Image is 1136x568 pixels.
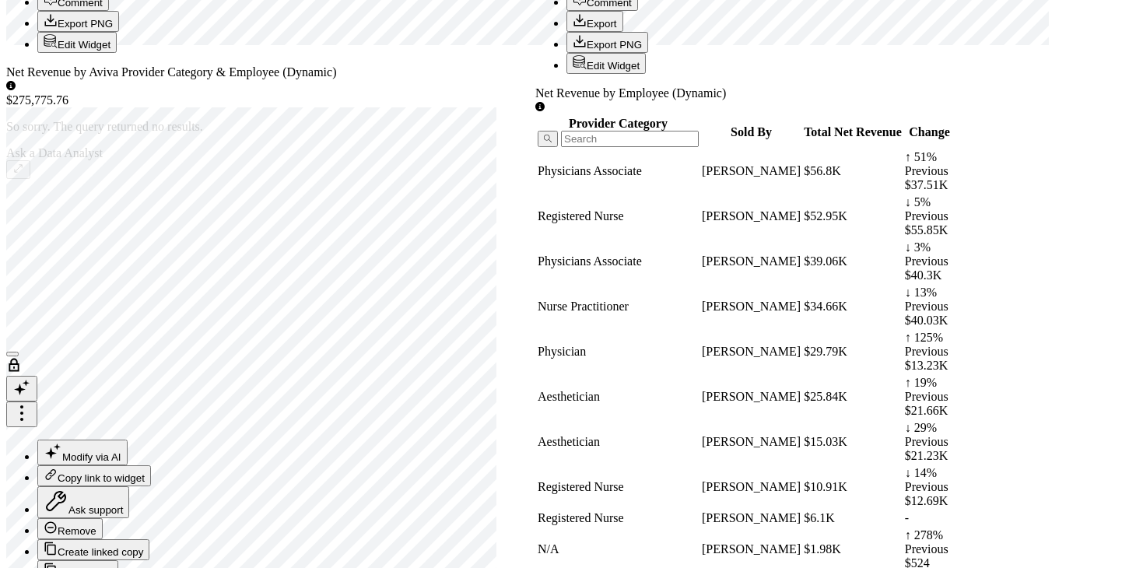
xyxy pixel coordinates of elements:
[905,542,955,556] div: Previous
[804,300,902,314] div: $34.66K
[37,465,151,486] button: Copy link to widget
[803,116,903,148] th: Total Net Revenue
[905,331,955,345] div: ↑ 125%
[6,65,336,79] div: Net Revenue by Aviva Provider Category & Employee (Dynamic)
[702,542,801,556] div: [PERSON_NAME]
[905,286,955,300] div: ↓ 13%
[6,93,68,107] div: $275,775.76
[905,223,955,237] div: $55.85K
[535,86,956,100] div: Net Revenue by Employee (Dynamic)
[538,345,699,359] div: Physician
[702,511,801,525] div: [PERSON_NAME]
[538,209,699,223] div: Registered Nurse
[702,300,801,314] div: [PERSON_NAME]
[905,511,955,525] div: -
[804,164,902,178] div: $56.8K
[538,480,699,494] div: Registered Nurse
[905,449,955,463] div: $21.23K
[905,359,955,373] div: $13.23K
[702,254,801,268] div: [PERSON_NAME]
[538,435,699,449] div: Aesthetician
[905,435,955,449] div: Previous
[804,345,902,359] div: $29.79K
[804,511,902,525] div: $6.1K
[37,518,103,539] button: Remove
[538,164,699,178] div: Physicians Associate
[702,164,801,178] div: [PERSON_NAME]
[905,345,955,359] div: Previous
[566,11,623,32] button: Export
[905,164,955,178] div: Previous
[702,390,801,404] div: [PERSON_NAME]
[905,421,955,435] div: ↓ 29%
[905,178,955,192] div: $37.51K
[37,539,149,560] button: Create linked copy
[37,32,117,53] button: Edit Widget
[702,209,801,223] div: [PERSON_NAME]
[702,480,801,494] div: [PERSON_NAME]
[905,480,955,494] div: Previous
[538,511,699,525] div: Registered Nurse
[538,390,699,404] div: Aesthetician
[905,195,955,209] div: ↓ 5%
[905,528,955,542] div: ↑ 278%
[905,240,955,254] div: ↓ 3%
[37,11,119,32] button: Export PNG
[537,116,699,148] th: Provider Category
[702,345,801,359] div: [PERSON_NAME]
[905,268,955,282] div: $40.3K
[905,254,955,268] div: Previous
[701,116,801,148] th: Sold By
[804,435,902,449] div: $15.03K
[905,376,955,390] div: ↑ 19%
[538,254,699,268] div: Physicians Associate
[37,486,129,518] button: Ask support
[804,542,902,556] div: $1.98K
[37,440,128,465] button: Modify via AI
[538,300,699,314] div: Nurse Practitioner
[905,314,955,328] div: $40.03K
[804,209,902,223] div: $52.95K
[905,404,955,418] div: $21.66K
[904,116,955,148] th: Change
[905,300,955,314] div: Previous
[702,435,801,449] div: [PERSON_NAME]
[804,390,902,404] div: $25.84K
[804,254,902,268] div: $39.06K
[905,209,955,223] div: Previous
[566,32,648,53] button: Export PNG
[905,494,955,508] div: $12.69K
[905,466,955,480] div: ↓ 14%
[566,53,646,74] button: Edit Widget
[905,390,955,404] div: Previous
[561,131,699,147] input: Search
[538,542,699,556] div: N/A
[804,480,902,494] div: $10.91K
[905,150,955,164] div: ↑ 51%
